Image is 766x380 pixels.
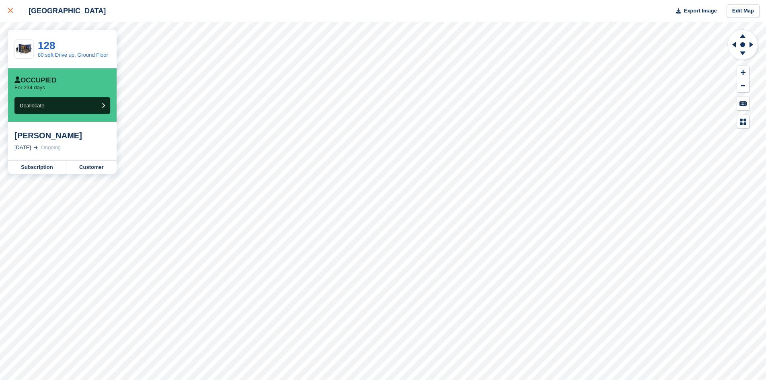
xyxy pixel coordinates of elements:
span: Deallocate [20,103,44,109]
div: Occupied [14,76,57,84]
div: Ongoing [41,144,61,152]
div: [DATE] [14,144,31,152]
button: Map Legend [737,115,749,128]
span: Export Image [684,7,717,15]
a: Edit Map [727,4,760,18]
button: Keyboard Shortcuts [737,97,749,110]
img: 80-sqft-container%20(3).jpg [15,42,33,56]
a: Subscription [8,161,66,174]
button: Zoom Out [737,79,749,92]
div: [GEOGRAPHIC_DATA] [21,6,106,16]
a: Customer [66,161,117,174]
p: For 234 days [14,84,45,91]
a: 128 [38,39,55,51]
button: Zoom In [737,66,749,79]
img: arrow-right-light-icn-cde0832a797a2874e46488d9cf13f60e5c3a73dbe684e267c42b8395dfbc2abf.svg [34,146,38,149]
div: [PERSON_NAME] [14,131,110,140]
button: Deallocate [14,97,110,114]
a: 80 sqft Drive up, Ground Floor [38,52,108,58]
button: Export Image [671,4,717,18]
